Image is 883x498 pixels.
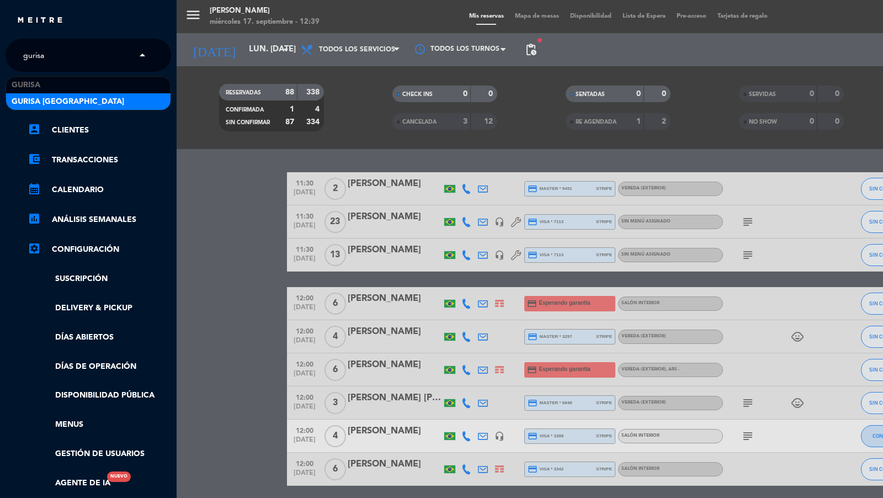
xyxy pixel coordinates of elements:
a: account_boxClientes [28,124,171,137]
a: Suscripción [28,273,171,285]
i: account_balance_wallet [28,152,41,166]
a: account_balance_walletTransacciones [28,153,171,167]
i: assessment [28,212,41,225]
i: settings_applications [28,242,41,255]
i: account_box [28,123,41,136]
a: Agente de IANuevo [28,477,110,490]
a: Días de Operación [28,361,171,373]
span: Gurisa [GEOGRAPHIC_DATA] [12,96,124,108]
a: Gestión de usuarios [28,448,171,460]
a: Configuración [28,243,171,256]
img: MEITRE [17,17,63,25]
a: calendar_monthCalendario [28,183,171,197]
div: Nuevo [107,471,131,482]
a: Menus [28,418,171,431]
a: assessmentANÁLISIS SEMANALES [28,213,171,226]
a: Días abiertos [28,331,171,344]
i: calendar_month [28,182,41,195]
a: Disponibilidad pública [28,389,171,402]
span: Gurisa [12,79,40,92]
a: Delivery & Pickup [28,302,171,315]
